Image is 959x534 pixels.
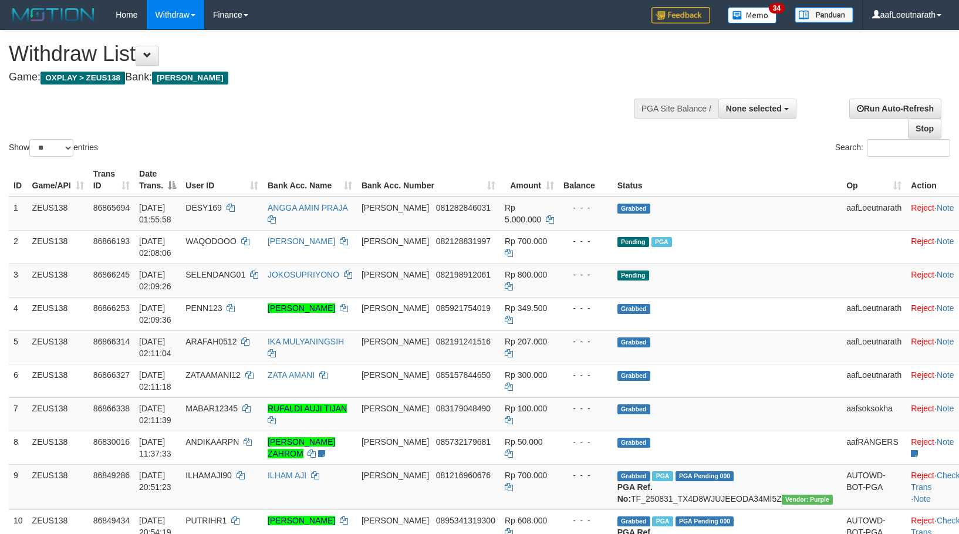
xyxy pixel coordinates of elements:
[362,236,429,246] span: [PERSON_NAME]
[152,72,228,85] span: [PERSON_NAME]
[842,431,906,464] td: aafRANGERS
[362,303,429,313] span: [PERSON_NAME]
[28,263,89,297] td: ZEUS138
[28,397,89,431] td: ZEUS138
[93,236,130,246] span: 86866193
[505,270,547,279] span: Rp 800.000
[268,236,335,246] a: [PERSON_NAME]
[362,516,429,525] span: [PERSON_NAME]
[93,203,130,212] span: 86865694
[505,236,547,246] span: Rp 700.000
[185,236,237,246] span: WAQODOOO
[842,364,906,397] td: aafLoeutnarath
[436,236,491,246] span: Copy 082128831997 to clipboard
[362,270,429,279] span: [PERSON_NAME]
[362,437,429,447] span: [PERSON_NAME]
[139,471,171,492] span: [DATE] 20:51:23
[436,471,491,480] span: Copy 081216960676 to clipboard
[617,304,650,314] span: Grabbed
[676,516,734,526] span: PGA Pending
[93,370,130,380] span: 86866327
[505,203,541,224] span: Rp 5.000.000
[908,119,941,138] a: Stop
[617,404,650,414] span: Grabbed
[139,203,171,224] span: [DATE] 01:55:58
[911,471,934,480] a: Reject
[139,303,171,325] span: [DATE] 02:09:36
[185,404,238,413] span: MABAR12345
[726,104,782,113] span: None selected
[937,370,954,380] a: Note
[937,404,954,413] a: Note
[937,270,954,279] a: Note
[842,397,906,431] td: aafsoksokha
[268,437,335,458] a: [PERSON_NAME] ZAHROM
[9,163,28,197] th: ID
[28,330,89,364] td: ZEUS138
[181,163,263,197] th: User ID: activate to sort column ascending
[268,303,335,313] a: [PERSON_NAME]
[652,516,673,526] span: Marked by aafRornrotha
[268,337,344,346] a: IKA MULYANINGSIH
[93,437,130,447] span: 86830016
[28,431,89,464] td: ZEUS138
[29,139,73,157] select: Showentries
[93,516,130,525] span: 86849434
[617,237,649,247] span: Pending
[268,270,339,279] a: JOKOSUPRIYONO
[93,404,130,413] span: 86866338
[357,163,500,197] th: Bank Acc. Number: activate to sort column ascending
[185,203,221,212] span: DESY169
[185,437,239,447] span: ANDIKAARPN
[563,235,608,247] div: - - -
[139,337,171,358] span: [DATE] 02:11:04
[911,370,934,380] a: Reject
[937,437,954,447] a: Note
[9,397,28,431] td: 7
[362,337,429,346] span: [PERSON_NAME]
[911,516,934,525] a: Reject
[795,7,853,23] img: panduan.png
[728,7,777,23] img: Button%20Memo.svg
[500,163,559,197] th: Amount: activate to sort column ascending
[563,403,608,414] div: - - -
[268,516,335,525] a: [PERSON_NAME]
[9,464,28,509] td: 9
[617,271,649,280] span: Pending
[937,203,954,212] a: Note
[362,370,429,380] span: [PERSON_NAME]
[89,163,134,197] th: Trans ID: activate to sort column ascending
[911,337,934,346] a: Reject
[9,364,28,397] td: 6
[563,469,608,481] div: - - -
[651,7,710,23] img: Feedback.jpg
[849,99,941,119] a: Run Auto-Refresh
[9,139,98,157] label: Show entries
[185,516,227,525] span: PUTRIHR1
[9,297,28,330] td: 4
[617,337,650,347] span: Grabbed
[93,337,130,346] span: 86866314
[362,471,429,480] span: [PERSON_NAME]
[651,237,672,247] span: Marked by aafchomsokheang
[93,303,130,313] span: 86866253
[563,202,608,214] div: - - -
[268,370,315,380] a: ZATA AMANI
[93,471,130,480] span: 86849286
[93,270,130,279] span: 86866245
[505,516,547,525] span: Rp 608.000
[782,495,833,505] span: Vendor URL: https://trx4.1velocity.biz
[28,163,89,197] th: Game/API: activate to sort column ascending
[139,370,171,391] span: [DATE] 02:11:18
[911,437,934,447] a: Reject
[867,139,950,157] input: Search:
[9,230,28,263] td: 2
[436,437,491,447] span: Copy 085732179681 to clipboard
[9,72,627,83] h4: Game: Bank:
[911,203,934,212] a: Reject
[505,303,547,313] span: Rp 349.500
[676,471,734,481] span: PGA Pending
[263,163,357,197] th: Bank Acc. Name: activate to sort column ascending
[911,303,934,313] a: Reject
[563,515,608,526] div: - - -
